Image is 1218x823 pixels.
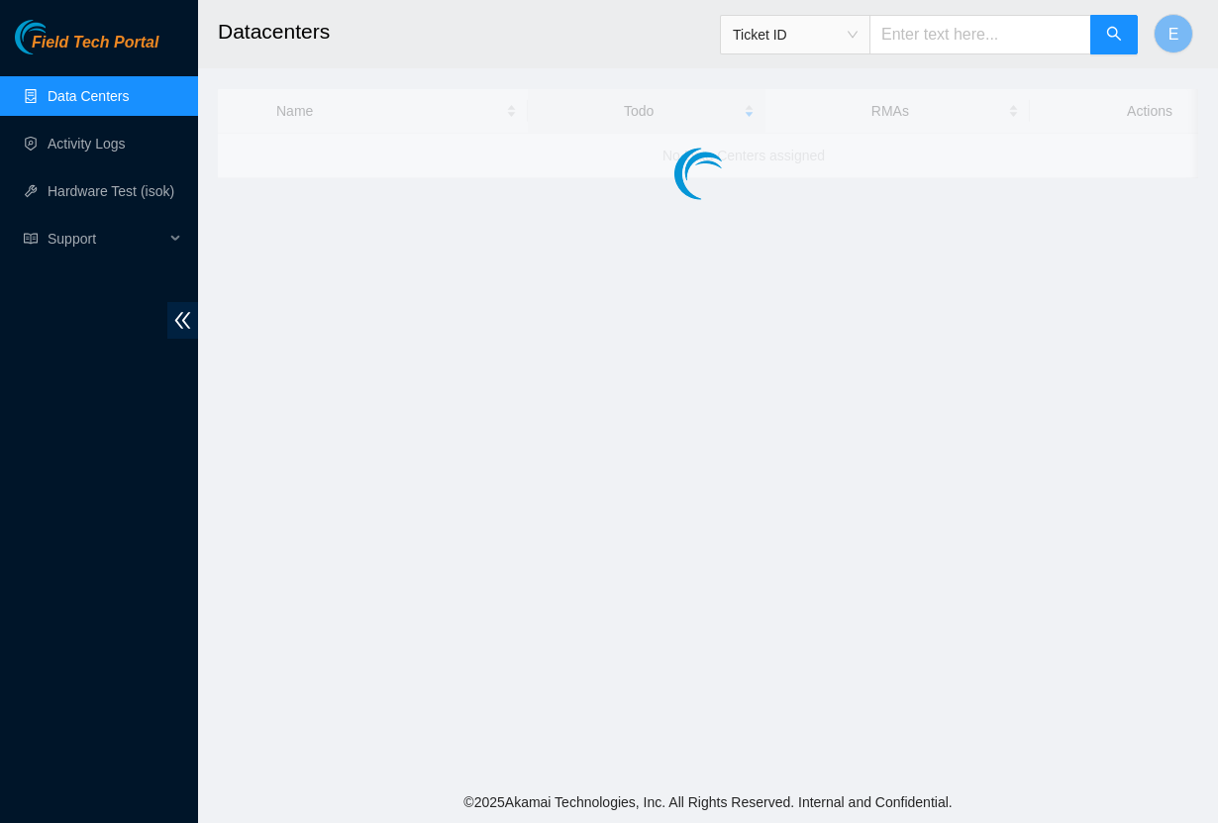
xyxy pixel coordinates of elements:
span: double-left [167,302,198,339]
span: Field Tech Portal [32,34,158,52]
button: E [1154,14,1193,53]
a: Activity Logs [48,136,126,152]
a: Hardware Test (isok) [48,183,174,199]
a: Akamai TechnologiesField Tech Portal [15,36,158,61]
button: search [1090,15,1138,54]
img: Akamai Technologies [15,20,100,54]
footer: © 2025 Akamai Technologies, Inc. All Rights Reserved. Internal and Confidential. [198,781,1218,823]
span: Ticket ID [733,20,858,50]
span: Support [48,219,164,258]
a: Data Centers [48,88,129,104]
input: Enter text here... [869,15,1091,54]
span: read [24,232,38,246]
span: search [1106,26,1122,45]
span: E [1168,22,1179,47]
